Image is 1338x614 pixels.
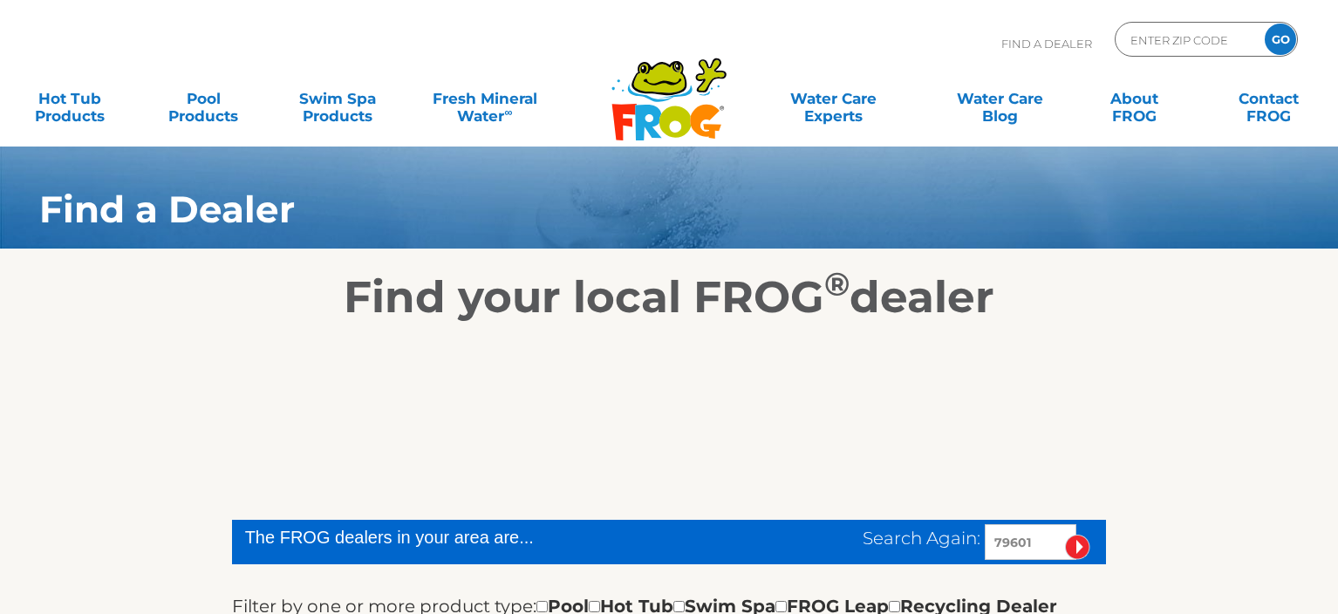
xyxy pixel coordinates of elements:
[1265,24,1296,55] input: GO
[1001,22,1092,65] p: Find A Dealer
[602,35,736,141] img: Frog Products Logo
[17,81,122,116] a: Hot TubProducts
[245,524,676,550] div: The FROG dealers in your area are...
[1065,535,1090,560] input: Submit
[285,81,390,116] a: Swim SpaProducts
[504,106,512,119] sup: ∞
[39,188,1194,230] h1: Find a Dealer
[948,81,1053,116] a: Water CareBlog
[152,81,256,116] a: PoolProducts
[420,81,550,116] a: Fresh MineralWater∞
[863,528,980,549] span: Search Again:
[749,81,918,116] a: Water CareExperts
[1082,81,1187,116] a: AboutFROG
[1216,81,1321,116] a: ContactFROG
[824,264,850,304] sup: ®
[13,271,1325,324] h2: Find your local FROG dealer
